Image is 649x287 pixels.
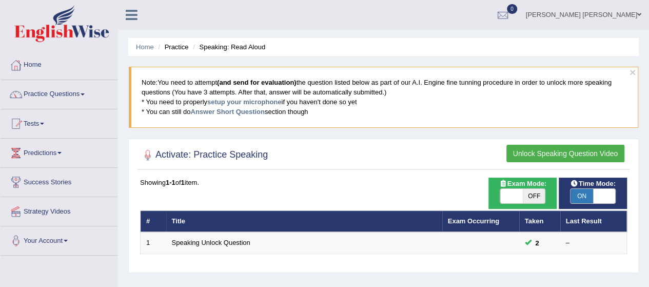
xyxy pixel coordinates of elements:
span: OFF [523,189,545,203]
td: 1 [141,232,166,254]
a: Speaking Unlock Question [172,239,250,246]
div: – [566,238,621,248]
span: 0 [507,4,517,14]
span: Note: [142,79,158,86]
div: Show exams occurring in exams [488,178,557,209]
th: Last Result [560,211,627,232]
span: ON [571,189,593,203]
a: Exam Occurring [448,217,499,225]
a: Your Account [1,226,117,252]
a: setup your microphone [207,98,281,106]
li: Practice [155,42,188,52]
blockquote: You need to attempt the question listed below as part of our A.I. Engine fine tunning procedure i... [129,67,638,127]
a: Strategy Videos [1,197,117,223]
a: Practice Questions [1,80,117,106]
span: You can still take this question [532,238,543,248]
h2: Activate: Practice Speaking [140,147,268,163]
b: (and send for evaluation) [217,79,297,86]
a: Home [136,43,154,51]
th: Title [166,211,442,232]
li: Speaking: Read Aloud [190,42,265,52]
button: × [630,67,636,78]
span: Time Mode: [566,178,620,189]
a: Answer Short Question [190,108,264,116]
a: Success Stories [1,168,117,194]
th: Taken [519,211,560,232]
a: Predictions [1,139,117,164]
a: Home [1,51,117,76]
button: Unlock Speaking Question Video [506,145,624,162]
th: # [141,211,166,232]
b: 1 [181,179,185,186]
span: Exam Mode: [495,178,550,189]
b: 1-1 [166,179,175,186]
a: Tests [1,109,117,135]
div: Showing of item. [140,178,627,187]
